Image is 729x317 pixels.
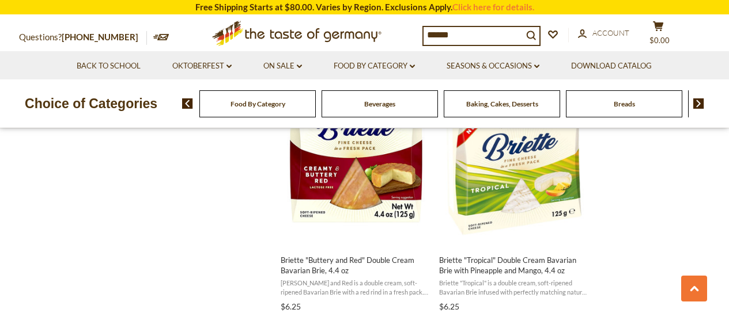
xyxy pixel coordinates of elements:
[592,28,629,37] span: Account
[614,100,635,108] a: Breads
[281,278,430,296] span: [PERSON_NAME] and Red is a double cream, soft-ripened Bavarian Brie with a red rind in a fresh pa...
[466,100,538,108] a: Baking, Cakes, Desserts
[437,84,590,236] img: Briette "Tropical" Double Cream Bavarian Brie with Pineapple and Mango, 4.4 oz
[649,36,670,45] span: $0.00
[231,100,285,108] a: Food By Category
[437,74,590,315] a: Briette
[439,255,588,276] span: Briette "Tropical" Double Cream Bavarian Brie with Pineapple and Mango, 4.4 oz
[693,98,704,109] img: next arrow
[439,301,459,311] span: $6.25
[641,21,676,49] button: $0.00
[578,27,629,40] a: Account
[334,60,415,72] a: Food By Category
[62,32,138,42] a: [PHONE_NUMBER]
[439,278,588,296] span: Briette "Tropical" is a double cream, soft-ripened Bavarian Brie infused with perfectly matching ...
[19,30,147,45] p: Questions?
[571,60,652,72] a: Download Catalog
[77,60,141,72] a: Back to School
[279,74,432,315] a: Briette
[364,100,395,108] a: Beverages
[452,2,534,12] a: Click here for details.
[263,60,302,72] a: On Sale
[182,98,193,109] img: previous arrow
[172,60,232,72] a: Oktoberfest
[281,301,301,311] span: $6.25
[447,60,539,72] a: Seasons & Occasions
[281,255,430,276] span: Briette "Buttery and Red" Double Cream Bavarian Brie, 4.4 oz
